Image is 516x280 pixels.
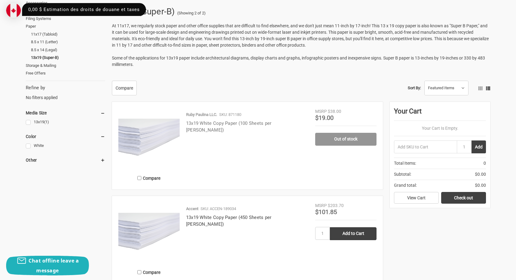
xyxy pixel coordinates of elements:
a: Filing Systems [26,15,105,23]
a: Free Offers [26,69,105,77]
label: Sort By: [408,83,421,93]
img: 13x19 White Copy Paper (450 Sheets per Ream) [118,202,180,264]
a: 8.5 x 11 (Letter) [31,38,105,46]
span: $0.00 [475,182,486,189]
p: SKU: 871180 [219,112,241,118]
a: White [26,142,105,150]
h5: Media Size [26,109,105,117]
label: Compare [118,173,180,183]
div: MSRP [315,108,327,115]
div: No filters applied [26,84,105,101]
span: $0.00 [475,171,486,178]
span: Chat offline leave a message [29,257,79,274]
h5: Refine by [26,84,105,91]
span: Total Items: [394,160,416,167]
span: At 11x17, we regularly stock paper and other office supplies that are difficult to find elsewhere... [112,23,489,48]
label: Compare [118,267,180,277]
a: 13x19 [26,118,105,126]
a: 8.5 x 14 (Legal) [31,46,105,54]
a: Paper [26,22,105,30]
input: Compare [137,176,141,180]
span: (Showing 2 of 2) [177,10,206,16]
span: $19.00 [315,114,334,121]
input: Compare [137,270,141,274]
a: 11x17 (Tabloid) [31,30,105,38]
a: Check out [441,192,486,204]
span: $101.85 [315,208,337,216]
span: $38.00 [328,109,341,114]
a: Compare [112,81,137,95]
span: Subtotal: [394,171,411,178]
button: Chat offline leave a message [6,256,89,275]
h5: Color [26,133,105,140]
span: Some of the applications for 13x19 paper include architectural diagrams, display charts and graph... [112,56,485,67]
a: 13x19 White Copy Paper (450 Sheets per [PERSON_NAME]) [186,215,272,227]
img: duty and tax information for Canada [6,3,21,18]
span: 0 [484,160,486,167]
p: Accent [186,206,198,212]
h5: Other [26,156,105,164]
span: (1) [44,120,49,124]
span: $203.70 [328,203,344,208]
h1: 13x19 (Super-B) [112,4,175,20]
div: 0,00 $ Estimation des droits de douane et taxes [22,3,146,16]
a: View Cart [394,192,439,204]
a: Storage & Mailing [26,62,105,70]
p: Your Cart Is Empty. [394,125,486,132]
button: Add [472,140,486,153]
div: MSRP [315,202,327,209]
a: 13x19 (Super-B) [31,54,105,62]
a: Out of stock [315,133,376,146]
a: 13x19 White Copy Paper (100 Sheets per [PERSON_NAME]) [186,121,272,133]
input: Add to Cart [330,227,376,240]
input: Add SKU to Cart [394,140,457,153]
div: Your Cart [394,106,486,121]
p: SKU: ACCEN-189034 [201,206,236,212]
p: Ruby Paulina LLC. [186,112,217,118]
img: 13x19 White Copy Paper (100 Sheets per Ream) [118,108,180,170]
span: Grand total: [394,182,417,189]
